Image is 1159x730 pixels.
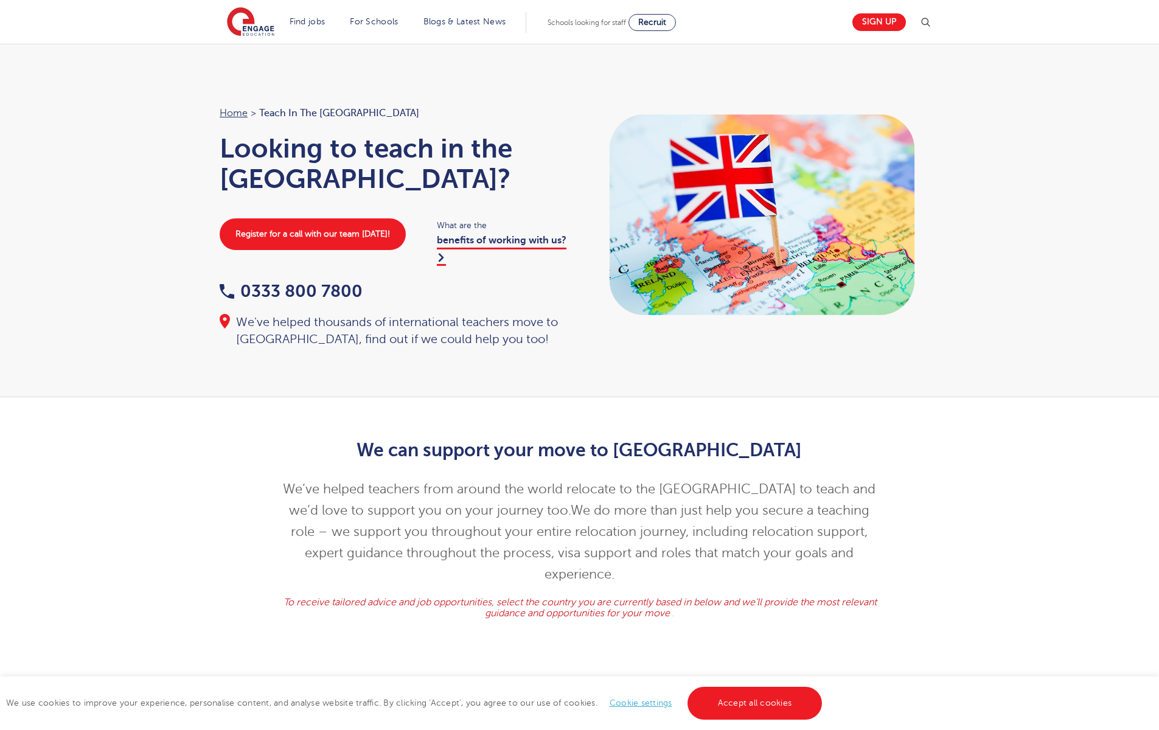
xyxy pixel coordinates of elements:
a: Accept all cookies [687,687,823,720]
a: Recruit [628,14,676,31]
span: Teach in the [GEOGRAPHIC_DATA] [259,105,419,121]
a: Register for a call with our team [DATE]! [220,218,406,250]
span: Schools looking for staff [548,18,626,27]
h1: Looking to teach in the [GEOGRAPHIC_DATA]? [220,133,568,194]
span: . [672,608,674,619]
a: For Schools [350,17,398,26]
span: We do more than just help you secure a teaching role – we support you throughout your entire relo... [291,503,869,582]
a: Sign up [852,13,906,31]
a: Home [220,108,248,119]
span: > [251,108,256,119]
img: Engage Education [227,7,274,38]
div: We've helped thousands of international teachers move to [GEOGRAPHIC_DATA], find out if we could ... [220,314,568,348]
p: We’ve helped teachers from around the world relocate to the [GEOGRAPHIC_DATA] to teach and we’d l... [281,479,878,585]
h2: We can support your move to [GEOGRAPHIC_DATA] [281,440,878,461]
h2: Where are you currently based? [281,673,878,694]
a: 0333 800 7800 [220,282,363,301]
nav: breadcrumb [220,105,568,121]
a: Blogs & Latest News [423,17,506,26]
span: We use cookies to improve your experience, personalise content, and analyse website traffic. By c... [6,698,825,707]
span: Recruit [638,18,666,27]
a: Cookie settings [610,698,672,707]
span: What are the [437,218,568,232]
a: Find jobs [290,17,325,26]
span: To receive tailored advice and job opportunities, select the country you are currently based in b... [284,597,877,619]
a: benefits of working with us? [437,235,566,265]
